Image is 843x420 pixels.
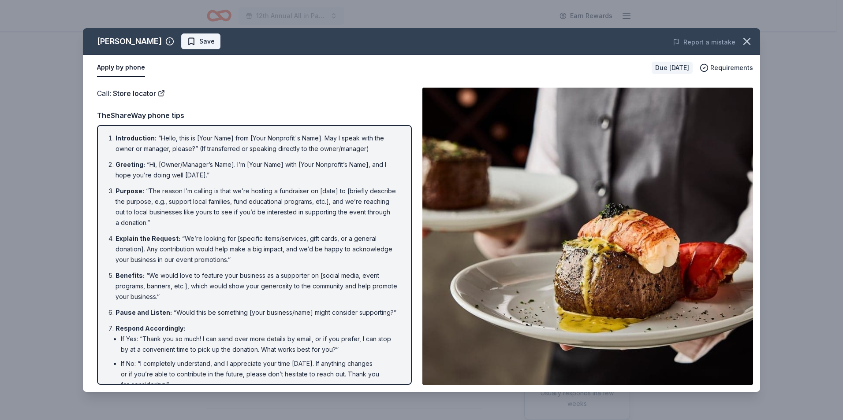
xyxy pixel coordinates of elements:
[116,186,399,228] li: “The reason I’m calling is that we’re hosting a fundraiser on [date] to [briefly describe the pur...
[116,133,399,154] li: “Hello, this is [Your Name] from [Your Nonprofit's Name]. May I speak with the owner or manager, ...
[673,37,735,48] button: Report a mistake
[97,110,412,121] div: TheShareWay phone tips
[116,309,172,316] span: Pause and Listen :
[113,88,165,99] a: Store locator
[422,88,753,385] img: Image for Fleming's
[116,270,399,302] li: “We would love to feature your business as a supporter on [social media, event programs, banners,...
[199,36,215,47] span: Save
[181,33,220,49] button: Save
[97,88,412,99] div: Call :
[116,233,399,265] li: “We’re looking for [specific items/services, gift cards, or a general donation]. Any contribution...
[652,62,693,74] div: Due [DATE]
[97,59,145,77] button: Apply by phone
[116,161,145,168] span: Greeting :
[116,187,144,195] span: Purpose :
[710,63,753,73] span: Requirements
[116,134,157,142] span: Introduction :
[121,358,399,390] li: If No: “I completely understand, and I appreciate your time [DATE]. If anything changes or if you...
[116,159,399,181] li: “Hi, [Owner/Manager’s Name]. I’m [Your Name] with [Your Nonprofit’s Name], and I hope you’re doin...
[116,235,180,242] span: Explain the Request :
[116,324,185,332] span: Respond Accordingly :
[121,334,399,355] li: If Yes: “Thank you so much! I can send over more details by email, or if you prefer, I can stop b...
[700,63,753,73] button: Requirements
[97,34,162,48] div: [PERSON_NAME]
[116,307,399,318] li: “Would this be something [your business/name] might consider supporting?”
[116,272,145,279] span: Benefits :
